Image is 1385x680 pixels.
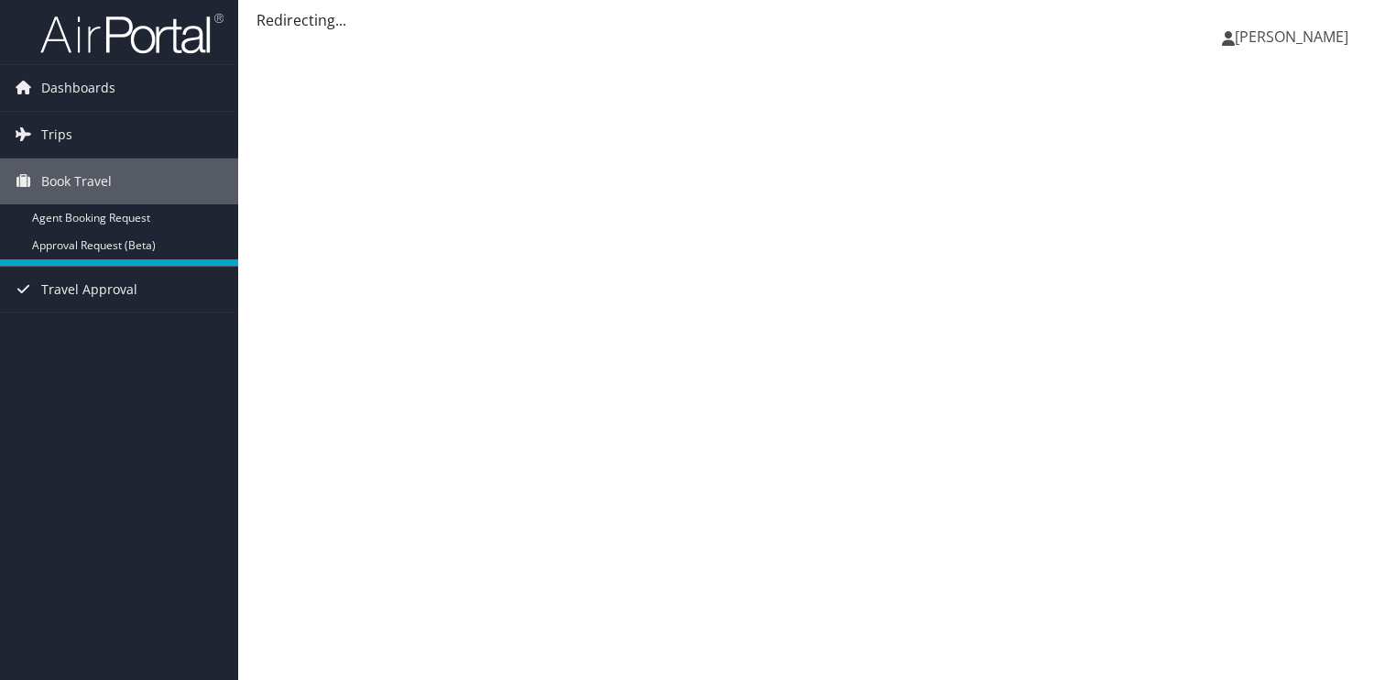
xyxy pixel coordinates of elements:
span: [PERSON_NAME] [1235,27,1348,47]
a: [PERSON_NAME] [1222,9,1367,64]
img: airportal-logo.png [40,12,224,55]
span: Trips [41,112,72,158]
span: Dashboards [41,65,115,111]
div: Redirecting... [256,9,1367,31]
span: Book Travel [41,159,112,204]
span: Travel Approval [41,267,137,313]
